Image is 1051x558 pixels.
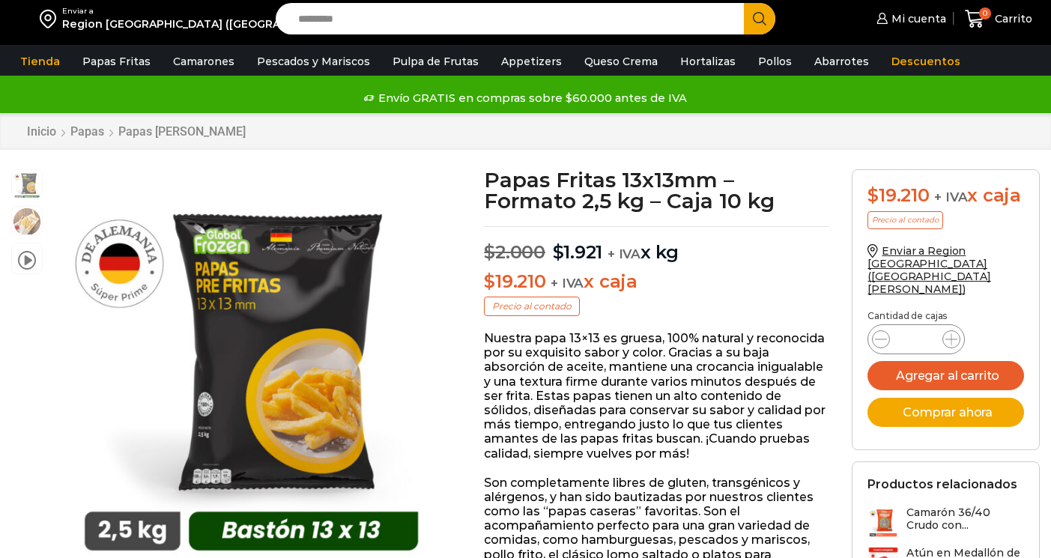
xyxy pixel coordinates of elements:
[13,47,67,76] a: Tienda
[744,3,775,34] button: Search button
[867,211,943,229] p: Precio al contado
[484,241,495,263] span: $
[873,4,946,34] a: Mi cuenta
[902,329,930,350] input: Product quantity
[62,16,440,31] div: Region [GEOGRAPHIC_DATA] ([GEOGRAPHIC_DATA][PERSON_NAME])
[484,169,829,211] h1: Papas Fritas 13x13mm – Formato 2,5 kg – Caja 10 kg
[867,244,990,295] a: Enviar a Region [GEOGRAPHIC_DATA] ([GEOGRAPHIC_DATA][PERSON_NAME])
[979,7,991,19] span: 0
[867,477,1017,491] h2: Productos relacionados
[991,11,1032,26] span: Carrito
[867,311,1024,321] p: Cantidad de cajas
[577,47,665,76] a: Queso Crema
[26,124,57,139] a: Inicio
[484,270,495,292] span: $
[494,47,569,76] a: Appetizers
[888,11,946,26] span: Mi cuenta
[62,6,440,16] div: Enviar a
[249,47,378,76] a: Pescados y Mariscos
[385,47,486,76] a: Pulpa de Frutas
[12,207,42,237] span: 13×13
[484,226,829,264] p: x kg
[484,270,545,292] bdi: 19.210
[553,241,603,263] bdi: 1.921
[70,124,105,139] a: Papas
[867,361,1024,390] button: Agregar al carrito
[484,241,545,263] bdi: 2.000
[12,170,42,200] span: 13-x-13-2kg
[934,189,967,204] span: + IVA
[484,297,580,316] p: Precio al contado
[484,331,829,461] p: Nuestra papa 13×13 es gruesa, 100% natural y reconocida por su exquisito sabor y color. Gracias a...
[867,506,1024,539] a: Camarón 36/40 Crudo con...
[867,185,1024,207] div: x caja
[751,47,799,76] a: Pollos
[884,47,968,76] a: Descuentos
[166,47,242,76] a: Camarones
[75,47,158,76] a: Papas Fritas
[553,241,564,263] span: $
[961,1,1036,37] a: 0 Carrito
[807,47,876,76] a: Abarrotes
[867,398,1024,427] button: Comprar ahora
[906,506,1024,532] h3: Camarón 36/40 Crudo con...
[867,184,879,206] span: $
[673,47,743,76] a: Hortalizas
[867,184,929,206] bdi: 19.210
[26,124,246,139] nav: Breadcrumb
[608,246,640,261] span: + IVA
[484,271,829,293] p: x caja
[551,276,584,291] span: + IVA
[40,6,62,31] img: address-field-icon.svg
[118,124,246,139] a: Papas [PERSON_NAME]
